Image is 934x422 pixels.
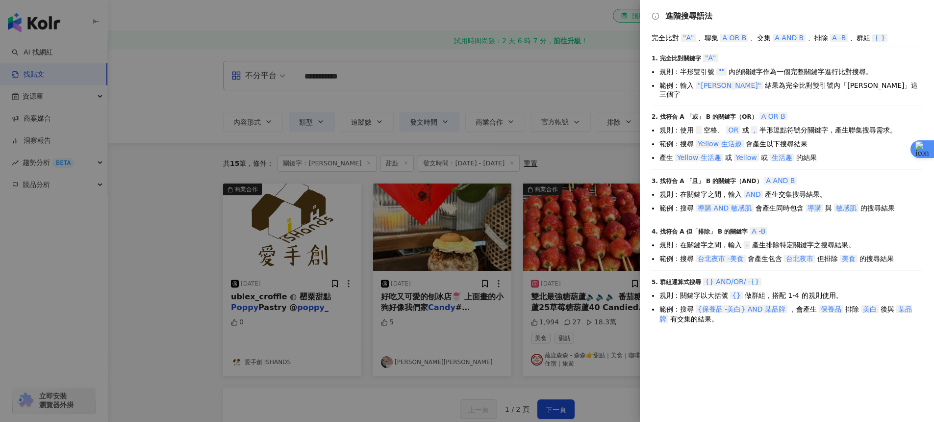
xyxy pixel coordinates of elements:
[659,203,922,213] li: 範例：搜尋 會產生同時包含 與 的搜尋結果
[696,81,763,89] span: "[PERSON_NAME]"
[764,177,797,185] span: A AND B
[681,34,696,42] span: "A"
[675,154,723,161] span: Yellow 生活趣
[659,139,922,149] li: 範例：搜尋 會產生以下搜尋結果
[784,255,815,263] span: 台北夜市
[696,204,754,212] span: 導購 AND 敏感肌
[861,305,879,313] span: 美白
[770,154,794,161] span: 生活趣
[720,34,748,42] span: A OR B
[652,12,922,21] div: 進階搜尋語法
[759,112,787,120] span: A OR B
[834,204,858,212] span: 敏感肌
[659,153,922,162] li: 產生 或 或 的結果
[750,227,767,235] span: A -B
[830,34,848,42] span: A -B
[703,54,718,62] span: "A"
[652,111,922,121] div: 2. 找符合 A 「或」 B 的關鍵字（OR）
[872,34,887,42] span: { }
[652,226,922,236] div: 4. 找符合 A 但「排除」 B 的關鍵字
[659,254,922,264] li: 範例：搜尋 會產生包含 但排除 的搜尋結果
[659,304,922,324] li: 範例：搜尋 ，會產生 排除 後與 有交集的結果。
[652,176,922,185] div: 3. 找符合 A 「且」 B 的關鍵字（AND）
[703,278,761,286] span: {} AND/OR/ -{}
[652,33,922,43] div: 完全比對 、聯集 、交集 、排除 、群組
[806,204,823,212] span: 導購
[659,125,922,135] li: 規則：使用 空格、 或 半形逗點符號分關鍵字，產生聯集搜尋需求。
[744,190,763,198] span: AND
[696,255,746,263] span: 台北夜市 -美食
[659,80,922,98] li: 範例：輸入 結果為完全比對雙引號內「[PERSON_NAME]」這三個字
[819,305,843,313] span: 保養品
[652,53,922,63] div: 1. 完全比對關鍵字
[751,126,757,134] span: ,
[730,291,743,299] span: {}
[659,290,922,300] li: 規則：關鍵字以大括號 做群組，搭配 1-4 的規則使用。
[734,154,759,161] span: Yellow
[652,277,922,287] div: 5. 群組運算式搜尋
[696,140,744,148] span: Yellow 生活趣
[659,240,922,250] li: 規則：在關鍵字之間，輸入 產生排除特定關鍵字之搜尋結果。
[840,255,858,263] span: 美食
[744,241,750,249] span: -
[773,34,806,42] span: A AND B
[716,68,727,76] span: ""
[659,189,922,199] li: 規則：在關鍵字之間，輸入 產生交集搜尋結果。
[726,126,740,134] span: OR
[659,67,922,77] li: 規則：半形雙引號 內的關鍵字作為一個完整關鍵字進行比對搜尋。
[696,305,787,313] span: {保養品 -美白} AND 某品牌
